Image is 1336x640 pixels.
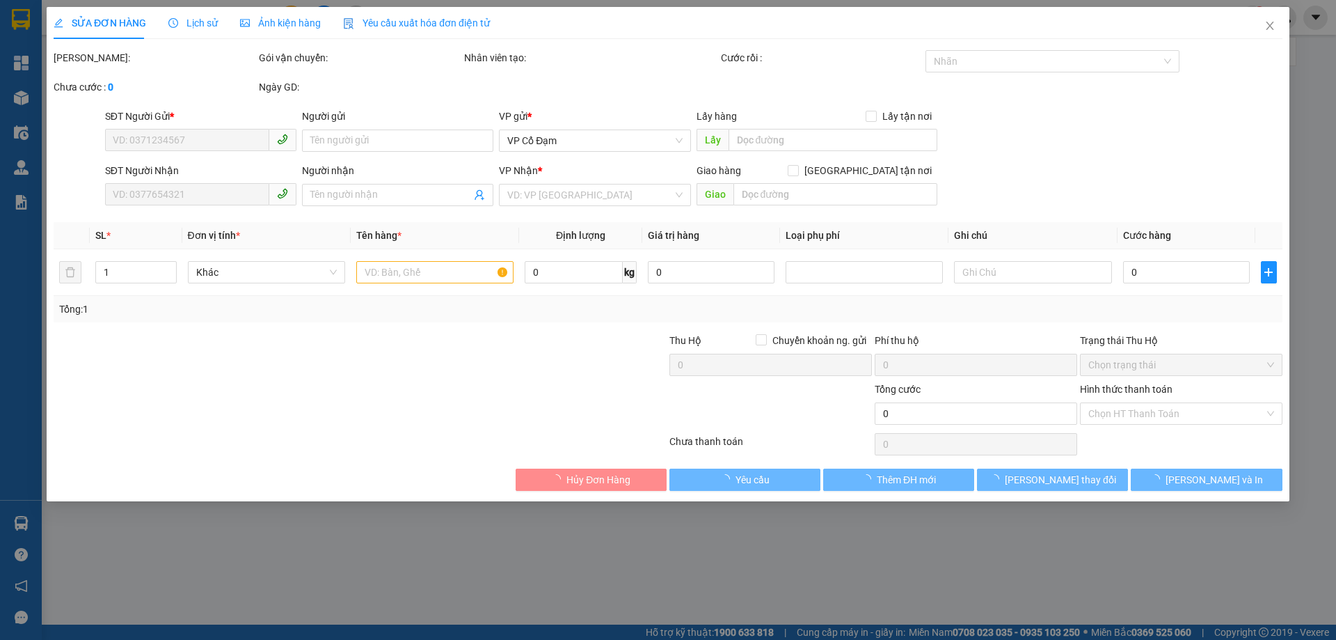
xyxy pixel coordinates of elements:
span: Cước hàng [1123,230,1171,241]
span: close [1264,20,1275,31]
span: Giá trị hàng [648,230,699,241]
span: Thu Hộ [669,335,701,346]
span: loading [720,474,735,484]
span: loading [989,474,1005,484]
span: Đơn vị tính [188,230,240,241]
th: Ghi chú [949,222,1118,249]
span: Tên hàng [356,230,401,241]
span: Chuyển khoản ng. gửi [767,333,872,348]
span: Lấy hàng [697,111,737,122]
div: [PERSON_NAME]: [54,50,256,65]
div: VP gửi [500,109,691,124]
button: delete [59,261,81,283]
button: [PERSON_NAME] và In [1131,469,1282,491]
span: SỬA ĐƠN HÀNG [54,17,146,29]
div: Ngày GD: [259,79,461,95]
button: Close [1250,7,1289,46]
div: Cước rồi : [721,50,923,65]
div: Phí thu hộ [875,333,1077,354]
span: SL [96,230,107,241]
span: Thêm ĐH mới [877,472,936,487]
span: user-add [475,189,486,201]
label: Hình thức thanh toán [1080,384,1172,395]
div: Nhân viên tạo: [464,50,718,65]
span: Định lượng [556,230,605,241]
div: Người gửi [302,109,493,124]
span: Hủy Đơn Hàng [566,472,630,487]
div: Chưa thanh toán [668,434,873,458]
div: Chưa cước : [54,79,256,95]
input: Dọc đường [733,183,937,205]
span: Chọn trạng thái [1088,354,1274,375]
div: Gói vận chuyển: [259,50,461,65]
span: plus [1262,267,1275,278]
div: Tổng: 1 [59,302,516,317]
span: Yêu cầu xuất hóa đơn điện tử [343,17,490,29]
div: Người nhận [302,163,493,178]
span: Lịch sử [168,17,218,29]
span: clock-circle [168,18,178,28]
span: phone [277,134,288,145]
button: Yêu cầu [669,469,820,491]
span: Giao hàng [697,165,741,176]
span: loading [861,474,877,484]
span: picture [240,18,250,28]
span: [PERSON_NAME] và In [1166,472,1263,487]
span: [PERSON_NAME] thay đổi [1005,472,1116,487]
span: Ảnh kiện hàng [240,17,321,29]
span: VP Nhận [500,165,539,176]
span: Yêu cầu [735,472,770,487]
span: [GEOGRAPHIC_DATA] tận nơi [799,163,937,178]
span: edit [54,18,63,28]
button: Hủy Đơn Hàng [516,469,667,491]
div: Trạng thái Thu Hộ [1080,333,1282,348]
button: Thêm ĐH mới [823,469,974,491]
span: loading [551,474,566,484]
span: loading [1150,474,1166,484]
b: 0 [108,81,113,93]
span: VP Cổ Đạm [508,130,683,151]
input: VD: Bàn, Ghế [356,261,514,283]
span: Tổng cước [875,384,921,395]
span: Khác [196,262,337,283]
input: Ghi Chú [955,261,1112,283]
button: plus [1261,261,1276,283]
div: SĐT Người Gửi [105,109,296,124]
th: Loại phụ phí [780,222,948,249]
span: Lấy tận nơi [877,109,937,124]
img: icon [343,18,354,29]
button: [PERSON_NAME] thay đổi [977,469,1128,491]
span: Lấy [697,129,729,151]
span: phone [277,188,288,199]
input: Dọc đường [729,129,937,151]
span: kg [623,261,637,283]
span: Giao [697,183,733,205]
div: SĐT Người Nhận [105,163,296,178]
